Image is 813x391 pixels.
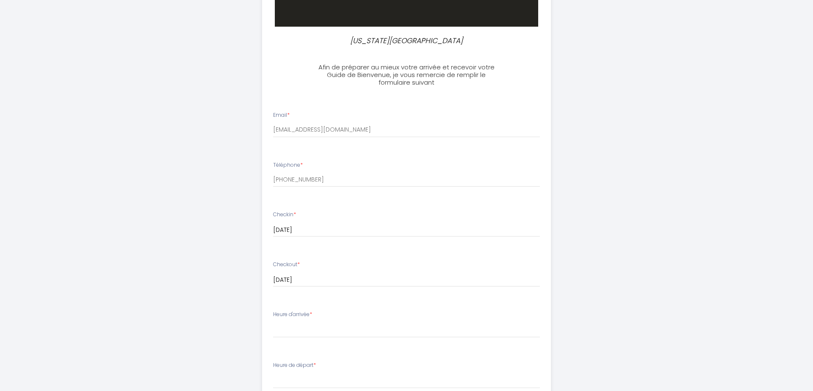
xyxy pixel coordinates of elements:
p: [US_STATE][GEOGRAPHIC_DATA] [316,35,497,47]
label: Checkout [273,261,300,269]
label: Téléphone [273,161,303,169]
label: Email [273,111,290,119]
label: Checkin [273,211,296,219]
label: Heure d'arrivée [273,311,312,319]
h3: Afin de préparer au mieux votre arrivée et recevoir votre Guide de Bienvenue, je vous remercie de... [312,63,501,86]
label: Heure de départ [273,361,316,369]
